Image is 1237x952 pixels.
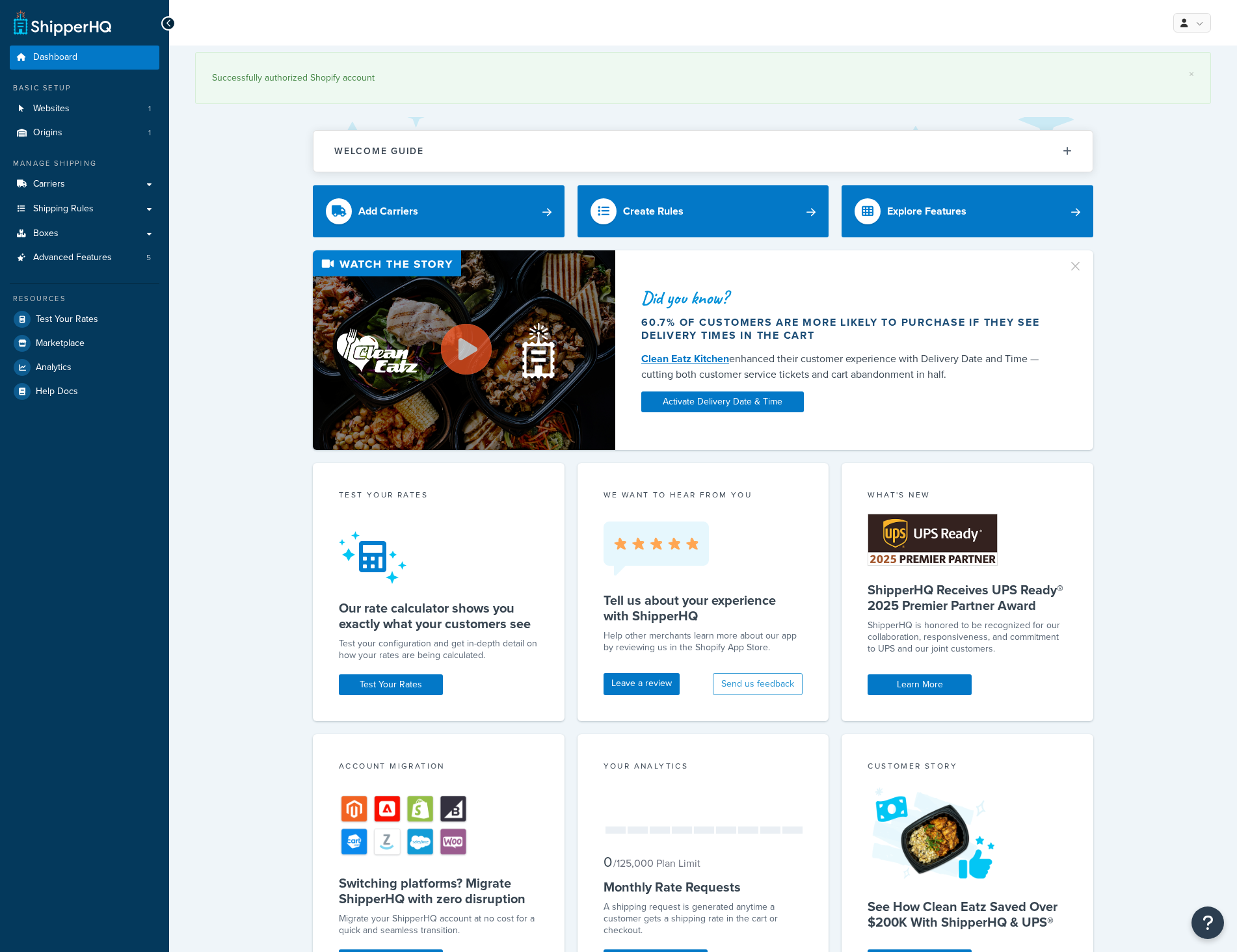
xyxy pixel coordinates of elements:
div: Your Analytics [604,760,803,775]
p: Help other merchants learn more about our app by reviewing us in the Shopify App Store. [604,630,803,654]
small: / 125,000 Plan Limit [613,856,700,871]
div: Resources [10,293,159,304]
a: Boxes [10,222,159,246]
p: we want to hear from you [604,489,803,501]
span: Carriers [33,179,65,190]
div: Migrate your ShipperHQ account at no cost for a quick and seamless transition. [339,913,539,936]
div: Explore Features [887,202,966,220]
a: Help Docs [10,380,159,403]
a: Leave a review [604,673,680,695]
span: Marketplace [36,338,85,349]
a: Explore Features [842,185,1093,237]
a: Create Rules [578,185,829,237]
a: Test Your Rates [10,308,159,331]
button: Send us feedback [713,673,803,695]
a: Activate Delivery Date & Time [641,391,804,412]
div: Manage Shipping [10,158,159,169]
a: Dashboard [10,46,159,70]
a: Clean Eatz Kitchen [641,351,729,366]
span: Boxes [33,228,59,239]
a: Marketplace [10,332,159,355]
div: Basic Setup [10,83,159,94]
a: Advanced Features5 [10,246,159,270]
div: Test your rates [339,489,539,504]
a: Test Your Rates [339,674,443,695]
a: Add Carriers [313,185,565,237]
h5: Tell us about your experience with ShipperHQ [604,592,803,624]
h5: See How Clean Eatz Saved Over $200K With ShipperHQ & UPS® [868,899,1067,930]
div: Add Carriers [358,202,418,220]
span: Shipping Rules [33,204,94,215]
li: Advanced Features [10,246,159,270]
p: ShipperHQ is honored to be recognized for our collaboration, responsiveness, and commitment to UP... [868,620,1067,655]
div: Successfully authorized Shopify account [212,69,1194,87]
h5: Monthly Rate Requests [604,879,803,895]
span: Advanced Features [33,252,112,263]
img: Video thumbnail [313,250,615,450]
a: Carriers [10,172,159,196]
span: Analytics [36,362,72,373]
li: Websites [10,97,159,121]
a: Shipping Rules [10,197,159,221]
h5: Our rate calculator shows you exactly what your customers see [339,600,539,631]
span: Test Your Rates [36,314,98,325]
span: Websites [33,103,70,114]
h2: Welcome Guide [334,146,424,156]
a: Origins1 [10,121,159,145]
a: × [1189,69,1194,79]
span: Origins [33,127,62,139]
div: Create Rules [623,202,684,220]
div: What's New [868,489,1067,504]
span: Dashboard [33,52,77,63]
button: Welcome Guide [313,131,1093,172]
span: 1 [148,103,151,114]
a: Websites1 [10,97,159,121]
div: 60.7% of customers are more likely to purchase if they see delivery times in the cart [641,316,1052,342]
div: Customer Story [868,760,1067,775]
div: A shipping request is generated anytime a customer gets a shipping rate in the cart or checkout. [604,901,803,936]
h5: ShipperHQ Receives UPS Ready® 2025 Premier Partner Award [868,582,1067,613]
span: Help Docs [36,386,78,397]
span: 0 [604,851,612,873]
li: Origins [10,121,159,145]
div: Did you know? [641,289,1052,307]
div: Account Migration [339,760,539,775]
div: enhanced their customer experience with Delivery Date and Time — cutting both customer service ti... [641,351,1052,382]
div: Test your configuration and get in-depth detail on how your rates are being calculated. [339,638,539,661]
a: Learn More [868,674,972,695]
a: Analytics [10,356,159,379]
span: 1 [148,127,151,139]
h5: Switching platforms? Migrate ShipperHQ with zero disruption [339,875,539,906]
button: Open Resource Center [1191,906,1224,939]
span: 5 [146,252,151,263]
